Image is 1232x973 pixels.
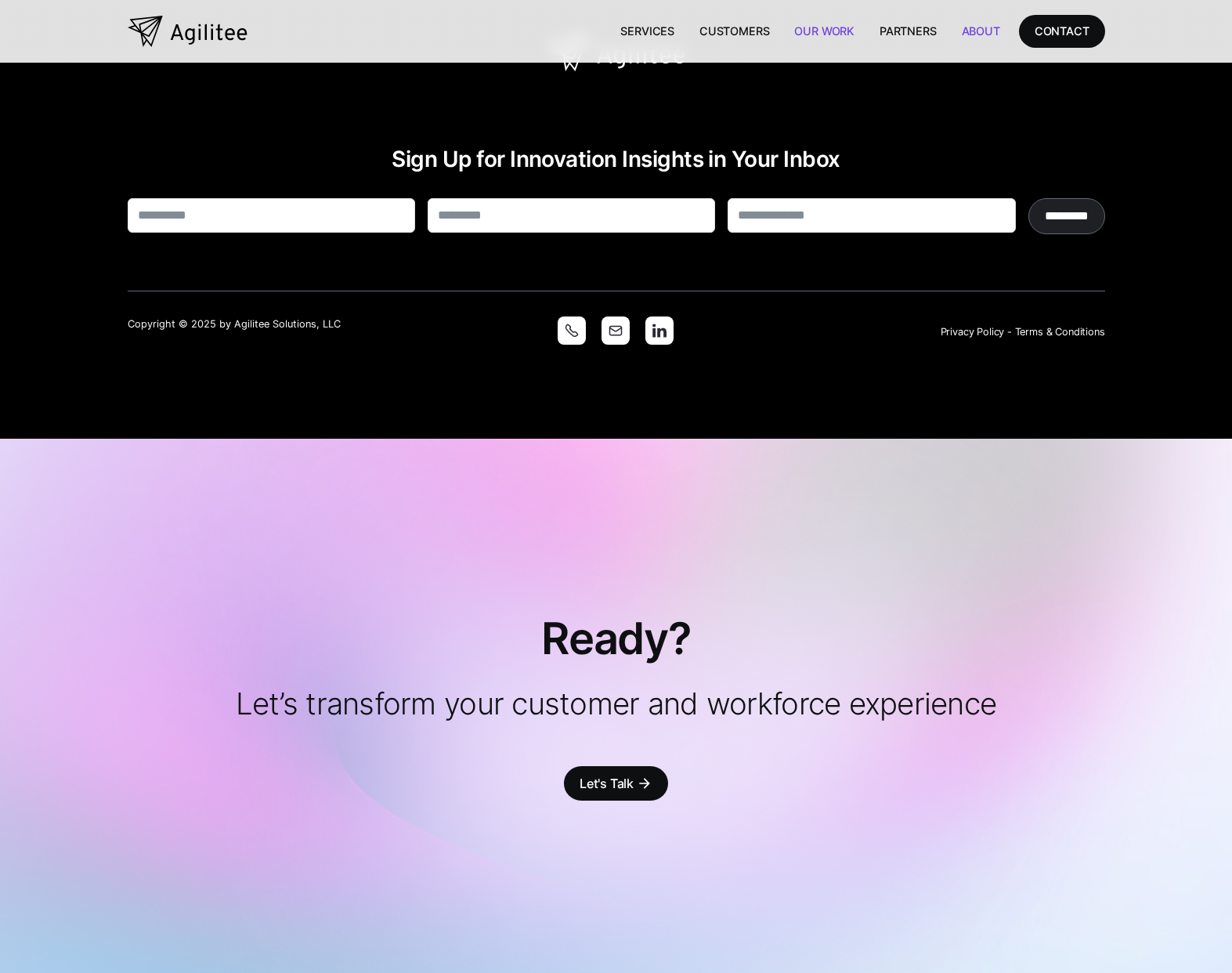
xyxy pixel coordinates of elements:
[1019,15,1105,47] a: CONTACT
[949,15,1013,47] a: About
[128,198,1105,244] form: Innovation Insights
[637,776,652,791] div: arrow_forward
[128,16,247,47] a: home
[580,772,634,794] div: Let's Talk
[687,15,782,47] a: Customers
[1035,21,1089,41] div: CONTACT
[157,685,1075,722] p: Let’s transform your customer and workforce experience
[782,15,867,47] a: Our Work
[128,146,1105,173] h2: Sign Up for Innovation Insights in Your Inbox
[941,326,1105,338] a: Privacy Policy - Terms & Conditions
[608,15,687,47] a: Services
[564,766,668,801] a: Let's Talkarrow_forward
[128,317,445,331] div: Copyright © 2025 by Agilitee Solutions, LLC
[867,15,949,47] a: Partners
[541,611,691,666] h2: Ready?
